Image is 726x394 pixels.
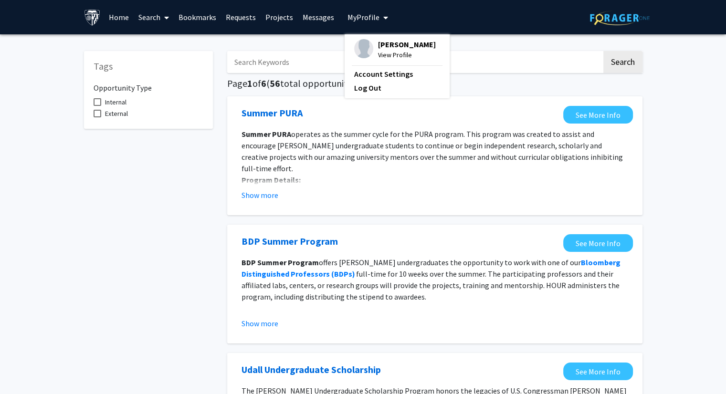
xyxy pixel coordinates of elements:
[347,12,379,22] span: My Profile
[242,175,301,185] strong: Program Details:
[242,258,319,267] strong: BDP Summer Program
[221,0,261,34] a: Requests
[354,68,440,80] a: Account Settings
[174,0,221,34] a: Bookmarks
[105,96,126,108] span: Internal
[7,351,41,387] iframe: Chat
[563,363,633,380] a: Opens in a new tab
[270,77,280,89] span: 56
[378,39,436,50] span: [PERSON_NAME]
[261,0,298,34] a: Projects
[94,61,203,72] h5: Tags
[261,77,266,89] span: 6
[242,129,291,139] strong: Summer PURA
[354,39,373,58] img: Profile Picture
[134,0,174,34] a: Search
[242,189,278,201] button: Show more
[227,78,642,89] h5: Page of ( total opportunities results)
[242,363,381,377] a: Opens in a new tab
[94,76,203,93] h6: Opportunity Type
[603,51,642,73] button: Search
[242,257,628,302] p: offers [PERSON_NAME] undergraduates the opportunity to work with one of our full-time for 10 week...
[298,0,339,34] a: Messages
[563,234,633,252] a: Opens in a new tab
[563,106,633,124] a: Opens in a new tab
[227,51,602,73] input: Search Keywords
[242,129,623,173] span: operates as the summer cycle for the PURA program. This program was created to assist and encoura...
[242,234,338,249] a: Opens in a new tab
[104,0,134,34] a: Home
[247,77,253,89] span: 1
[354,82,440,93] a: Log Out
[590,10,650,25] img: ForagerOne Logo
[242,318,278,329] button: Show more
[378,50,436,60] span: View Profile
[84,9,101,26] img: Johns Hopkins University Logo
[354,39,436,60] div: Profile Picture[PERSON_NAME]View Profile
[105,108,128,119] span: External
[242,106,303,120] a: Opens in a new tab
